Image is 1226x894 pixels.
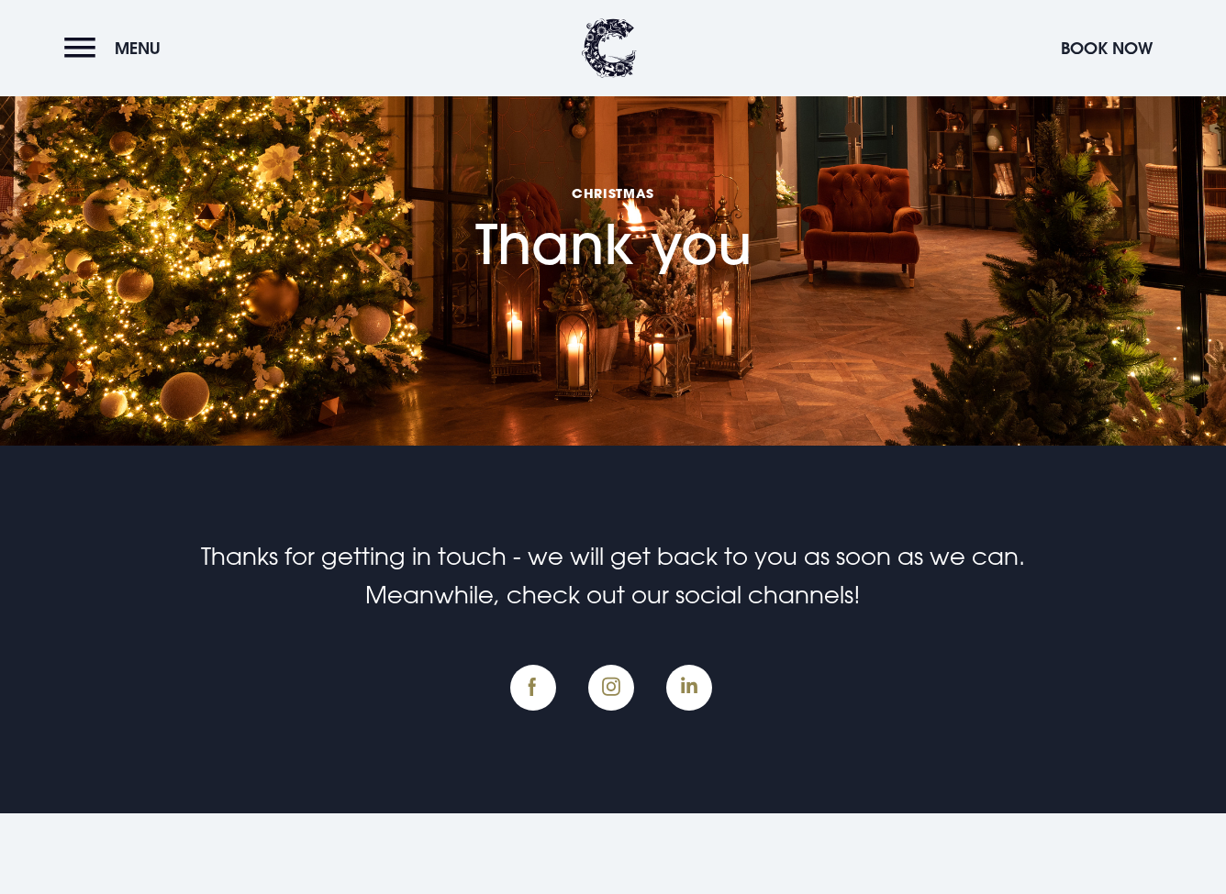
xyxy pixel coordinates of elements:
button: Book Now [1052,28,1162,68]
h1: Thank you [475,73,752,276]
img: Clandeboye Lodge [582,18,637,78]
p: Thanks for getting in touch - we will get back to you as soon as we can. Meanwhile, check out our... [176,537,1050,613]
img: Facebook [510,665,556,711]
img: Instagram [666,665,712,711]
button: Menu [64,28,170,68]
img: Instagram [588,665,634,711]
span: Christmas [475,184,752,202]
span: Menu [115,38,161,59]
